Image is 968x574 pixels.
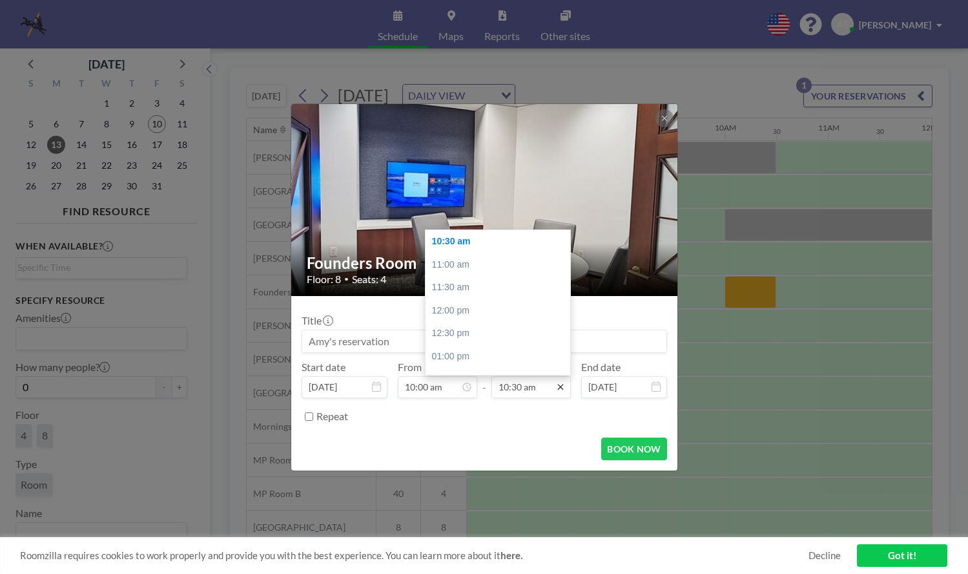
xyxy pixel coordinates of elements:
[302,361,345,374] label: Start date
[482,365,486,394] span: -
[426,299,577,323] div: 12:00 pm
[307,273,341,286] span: Floor: 8
[426,368,577,392] div: 01:30 pm
[426,345,577,368] div: 01:00 pm
[20,549,808,562] span: Roomzilla requires cookies to work properly and provide you with the best experience. You can lea...
[302,314,332,327] label: Title
[601,438,666,460] button: BOOK NOW
[352,273,386,286] span: Seats: 4
[307,253,663,273] h2: Founders Room
[316,410,348,423] label: Repeat
[426,322,577,345] div: 12:30 pm
[426,276,577,299] div: 11:30 am
[398,361,422,374] label: From
[302,330,666,352] input: Amy's reservation
[500,549,522,561] a: here.
[857,544,947,567] a: Got it!
[426,253,577,277] div: 11:00 am
[344,274,349,284] span: •
[581,361,621,374] label: End date
[291,54,679,345] img: 537.jpg
[426,230,577,253] div: 10:30 am
[808,549,841,562] a: Decline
